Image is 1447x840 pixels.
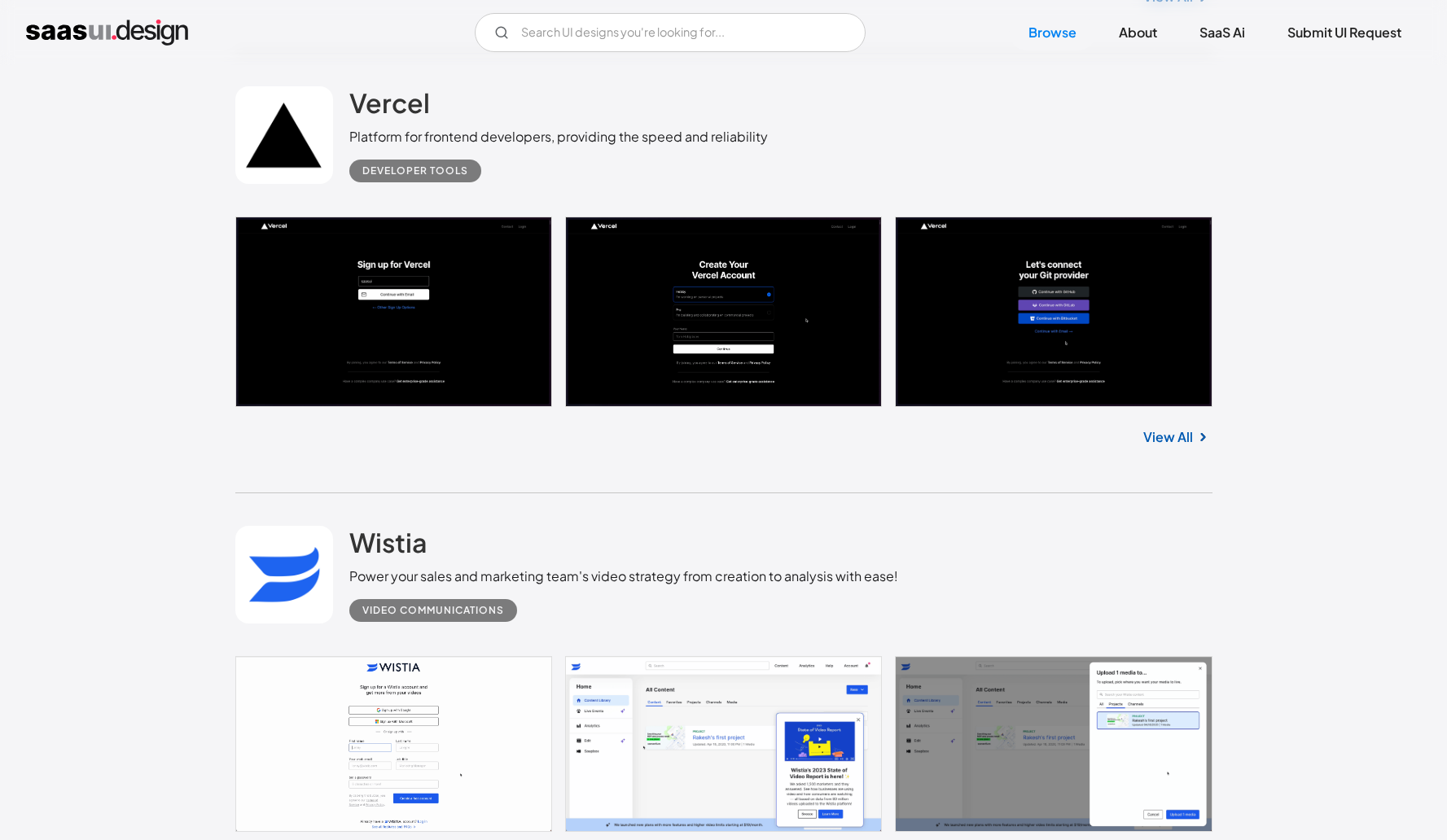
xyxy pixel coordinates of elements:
form: Email Form [475,13,866,52]
a: About [1099,15,1177,50]
input: Search UI designs you're looking for... [475,13,866,52]
a: Vercel [349,86,430,127]
h2: Vercel [349,86,430,119]
h2: Wistia [349,526,428,558]
div: Video Communications [362,601,504,620]
div: Platform for frontend developers, providing the speed and reliability [349,127,768,147]
a: home [26,20,188,46]
div: Developer tools [362,161,468,181]
a: Submit UI Request [1268,15,1421,50]
a: SaaS Ai [1180,15,1265,50]
a: Browse [1009,15,1096,50]
a: View All [1143,427,1193,447]
a: Wistia [349,526,428,567]
div: Power your sales and marketing team's video strategy from creation to analysis with ease! [349,567,898,586]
